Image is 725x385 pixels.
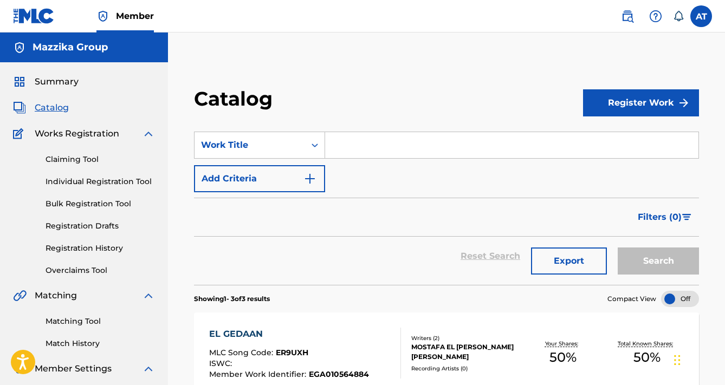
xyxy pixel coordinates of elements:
[411,364,521,373] div: Recording Artists ( 0 )
[209,348,276,357] span: MLC Song Code :
[13,8,55,24] img: MLC Logo
[545,340,581,348] p: Your Shares:
[46,176,155,187] a: Individual Registration Tool
[674,344,681,376] div: Drag
[46,220,155,232] a: Registration Drafts
[607,294,656,304] span: Compact View
[33,41,108,54] h5: Mazzika Group
[633,348,661,367] span: 50 %
[411,334,521,342] div: Writers ( 2 )
[209,358,235,368] span: ISWC :
[13,41,26,54] img: Accounts
[46,198,155,210] a: Bulk Registration Tool
[649,10,662,23] img: help
[690,5,712,27] div: User Menu
[549,348,577,367] span: 50 %
[13,101,26,114] img: Catalog
[13,101,69,114] a: CatalogCatalog
[35,362,112,375] span: Member Settings
[621,10,634,23] img: search
[142,289,155,302] img: expand
[35,101,69,114] span: Catalog
[142,362,155,375] img: expand
[303,172,316,185] img: 9d2ae6d4665cec9f34b9.svg
[35,75,79,88] span: Summary
[194,165,325,192] button: Add Criteria
[46,316,155,327] a: Matching Tool
[13,75,26,88] img: Summary
[209,328,369,341] div: EL GEDAAN
[46,265,155,276] a: Overclaims Tool
[671,333,725,385] iframe: Chat Widget
[46,154,155,165] a: Claiming Tool
[96,10,109,23] img: Top Rightsholder
[618,340,676,348] p: Total Known Shares:
[13,289,27,302] img: Matching
[194,294,270,304] p: Showing 1 - 3 of 3 results
[35,289,77,302] span: Matching
[13,127,27,140] img: Works Registration
[142,127,155,140] img: expand
[35,127,119,140] span: Works Registration
[194,87,278,111] h2: Catalog
[695,238,725,325] iframe: Resource Center
[46,338,155,349] a: Match History
[583,89,699,116] button: Register Work
[617,5,638,27] a: Public Search
[116,10,154,22] span: Member
[682,214,691,220] img: filter
[194,132,699,285] form: Search Form
[13,75,79,88] a: SummarySummary
[209,369,309,379] span: Member Work Identifier :
[645,5,666,27] div: Help
[638,211,682,224] span: Filters ( 0 )
[673,11,684,22] div: Notifications
[276,348,308,357] span: ER9UXH
[631,204,699,231] button: Filters (0)
[411,342,521,362] div: MOSTAFA EL [PERSON_NAME] [PERSON_NAME]
[309,369,369,379] span: EGA010564884
[677,96,690,109] img: f7272a7cc735f4ea7f67.svg
[46,243,155,254] a: Registration History
[531,247,607,275] button: Export
[201,139,299,152] div: Work Title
